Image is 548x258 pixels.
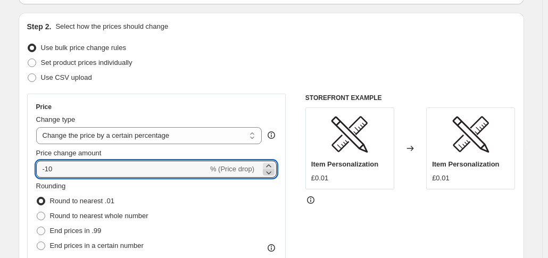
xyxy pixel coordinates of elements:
span: Use CSV upload [41,73,92,81]
img: item-personalization_80x.png [450,113,492,156]
span: Change type [36,115,76,123]
h3: Price [36,103,52,111]
span: Rounding [36,182,66,190]
span: Use bulk price change rules [41,44,126,52]
span: % (Price drop) [210,165,254,173]
span: Item Personalization [311,160,378,168]
span: Price change amount [36,149,102,157]
span: Set product prices individually [41,59,132,66]
input: -15 [36,161,208,178]
span: Item Personalization [432,160,499,168]
span: End prices in a certain number [50,242,144,249]
div: £0.01 [432,173,450,184]
span: Round to nearest whole number [50,212,148,220]
div: help [266,130,277,140]
div: £0.01 [311,173,329,184]
img: item-personalization_80x.png [328,113,371,156]
p: Select how the prices should change [55,21,168,32]
span: End prices in .99 [50,227,102,235]
h6: STOREFRONT EXAMPLE [305,94,516,102]
span: Round to nearest .01 [50,197,114,205]
h2: Step 2. [27,21,52,32]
